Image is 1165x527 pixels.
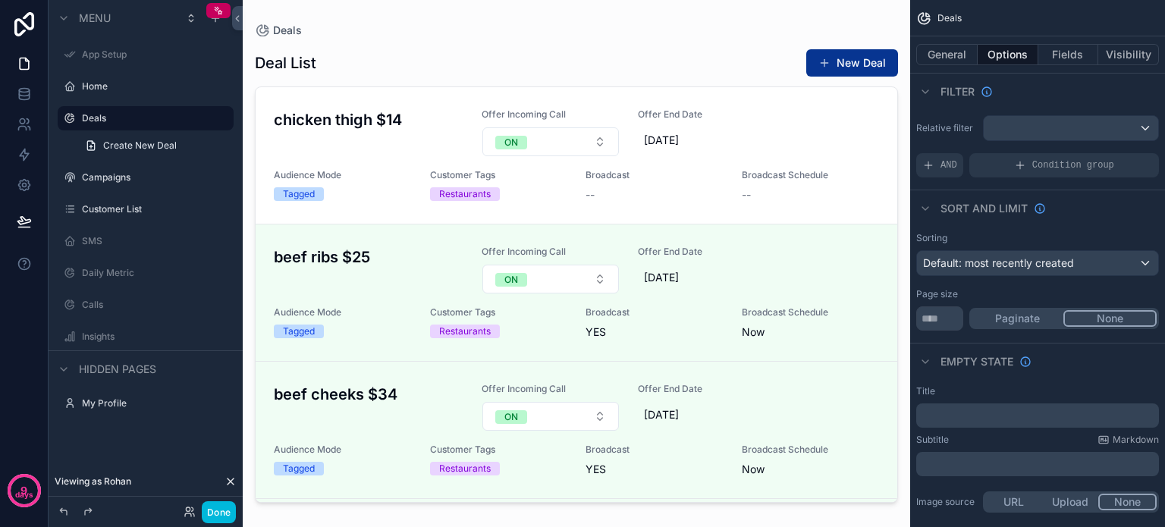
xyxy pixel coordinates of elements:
div: Restaurants [439,462,491,475]
label: My Profile [82,397,225,409]
div: ON [504,273,518,287]
div: Restaurants [439,187,491,201]
button: Select Button [482,402,619,431]
span: Offer Incoming Call [482,246,620,258]
button: Default: most recently created [916,250,1159,276]
span: Audience Mode [274,444,412,456]
label: Title [916,385,935,397]
label: Campaigns [82,171,225,184]
span: Broadcast Schedule [742,444,880,456]
span: [DATE] [644,133,770,148]
label: Daily Metric [82,267,225,279]
h3: chicken thigh $14 [274,108,463,131]
span: Now [742,325,880,340]
button: New Deal [806,49,898,77]
span: Customer Tags [430,444,568,456]
a: Markdown [1097,434,1159,446]
button: Upload [1042,494,1099,510]
span: Markdown [1113,434,1159,446]
span: Customer Tags [430,169,568,181]
span: Default: most recently created [923,256,1074,269]
span: Offer End Date [638,246,776,258]
span: Sort And Limit [940,201,1028,216]
div: Tagged [283,462,315,475]
span: Offer Incoming Call [482,108,620,121]
button: Done [202,501,236,523]
div: Tagged [283,325,315,338]
span: Broadcast Schedule [742,306,880,318]
a: chicken thigh $14Offer Incoming CallSelect ButtonOffer End Date[DATE]Audience ModeTaggedCustomer ... [256,87,897,224]
span: Offer Incoming Call [482,383,620,395]
span: Viewing as Rohan [55,475,131,488]
button: Fields [1038,44,1099,65]
span: YES [586,462,724,477]
span: -- [742,187,751,202]
label: Customer List [82,203,225,215]
button: URL [985,494,1042,510]
span: Empty state [940,354,1013,369]
span: Broadcast [586,444,724,456]
span: Broadcast Schedule [742,169,880,181]
button: Options [978,44,1038,65]
span: [DATE] [644,407,770,422]
label: Insights [82,331,225,343]
button: Select Button [482,265,619,293]
div: Tagged [283,187,315,201]
label: Home [82,80,225,93]
span: Customer Tags [430,306,568,318]
label: Relative filter [916,122,977,134]
span: Deals [937,12,962,24]
div: ON [504,410,518,424]
span: -- [586,187,595,202]
label: App Setup [82,49,225,61]
label: Image source [916,496,977,508]
p: 9 [20,483,27,498]
button: Visibility [1098,44,1159,65]
span: AND [940,159,957,171]
span: Deals [273,23,302,38]
button: General [916,44,978,65]
span: Hidden pages [79,362,156,377]
span: Offer End Date [638,108,776,121]
span: Filter [940,84,975,99]
label: Page size [916,288,958,300]
a: beef cheeks $34Offer Incoming CallSelect ButtonOffer End Date[DATE]Audience ModeTaggedCustomer Ta... [256,362,897,499]
span: Condition group [1032,159,1114,171]
h3: beef cheeks $34 [274,383,463,406]
a: Create New Deal [76,133,234,158]
div: ON [504,136,518,149]
span: Create New Deal [103,140,177,152]
span: YES [586,325,724,340]
span: Broadcast [586,169,724,181]
h1: Deal List [255,52,316,74]
a: beef ribs $25Offer Incoming CallSelect ButtonOffer End Date[DATE]Audience ModeTaggedCustomer Tags... [256,224,897,362]
span: Offer End Date [638,383,776,395]
button: Paginate [972,310,1063,327]
h3: beef ribs $25 [274,246,463,268]
a: Deals [255,23,302,38]
label: Deals [82,112,225,124]
button: None [1098,494,1157,510]
label: Calls [82,299,225,311]
span: [DATE] [644,270,770,285]
label: Subtitle [916,434,949,446]
div: Restaurants [439,325,491,338]
label: SMS [82,235,225,247]
div: scrollable content [916,452,1159,476]
span: Now [742,462,880,477]
span: Broadcast [586,306,724,318]
span: Menu [79,11,111,26]
p: days [15,489,33,501]
button: None [1063,310,1157,327]
span: Audience Mode [274,169,412,181]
